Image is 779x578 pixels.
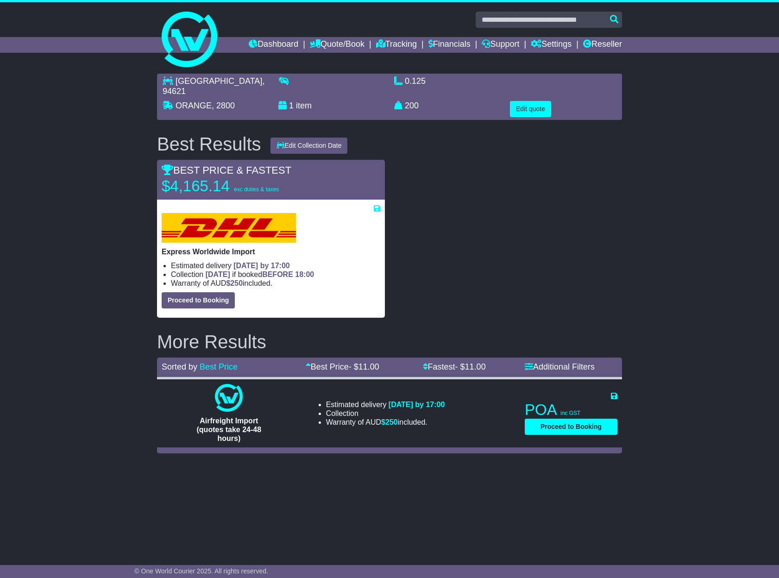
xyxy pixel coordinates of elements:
[176,101,212,110] span: ORANGE
[230,279,243,287] span: 250
[326,418,445,427] li: Warranty of AUD included.
[171,279,380,288] li: Warranty of AUD included.
[249,37,298,53] a: Dashboard
[358,362,379,371] span: 11.00
[162,247,380,256] p: Express Worldwide Import
[376,37,417,53] a: Tracking
[200,362,238,371] a: Best Price
[389,401,445,408] span: [DATE] by 17:00
[306,362,379,371] a: Best Price- $11.00
[163,76,264,96] span: , 94621
[525,401,617,419] p: POA
[206,270,314,278] span: if booked
[134,567,268,575] span: © One World Courier 2025. All rights reserved.
[525,362,595,371] a: Additional Filters
[162,213,296,243] img: DHL: Express Worldwide Import
[583,37,622,53] a: Reseller
[423,362,486,371] a: Fastest- $11.00
[197,417,262,442] span: Airfreight Import (quotes take 24-48 hours)
[162,164,291,176] span: BEST PRICE & FASTEST
[295,270,314,278] span: 18:00
[171,261,380,270] li: Estimated delivery
[560,410,580,416] span: inc GST
[381,418,398,426] span: $
[152,134,266,154] div: Best Results
[226,279,243,287] span: $
[233,262,290,270] span: [DATE] by 17:00
[270,138,348,154] button: Edit Collection Date
[482,37,519,53] a: Support
[234,186,279,193] span: exc duties & taxes
[405,76,426,86] span: 0.125
[206,270,230,278] span: [DATE]
[349,362,379,371] span: - $
[212,101,235,110] span: , 2800
[215,384,243,412] img: One World Courier: Airfreight Import (quotes take 24-48 hours)
[326,409,445,418] li: Collection
[428,37,471,53] a: Financials
[157,332,622,352] h2: More Results
[510,101,551,117] button: Edit quote
[176,76,262,86] span: [GEOGRAPHIC_DATA]
[405,101,419,110] span: 200
[310,37,364,53] a: Quote/Book
[171,270,380,279] li: Collection
[465,362,486,371] span: 11.00
[262,270,293,278] span: BEFORE
[162,362,197,371] span: Sorted by
[455,362,486,371] span: - $
[525,419,617,435] button: Proceed to Booking
[385,418,398,426] span: 250
[531,37,572,53] a: Settings
[289,101,294,110] span: 1
[162,177,279,195] p: $4,165.14
[162,292,235,308] button: Proceed to Booking
[326,400,445,409] li: Estimated delivery
[296,101,312,110] span: item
